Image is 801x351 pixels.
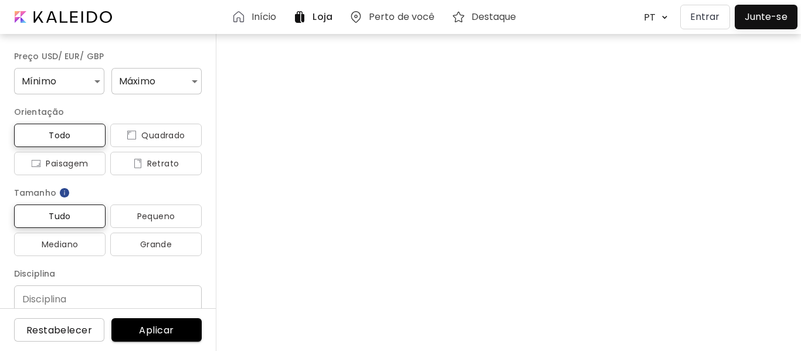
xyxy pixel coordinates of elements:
[14,124,106,147] button: Todo
[111,68,202,94] div: Máximo
[120,209,192,223] span: Pequeno
[349,10,440,24] a: Perto de você
[120,156,192,171] span: Retrato
[293,10,337,24] a: Loja
[23,324,95,336] span: Restabelecer
[120,128,192,142] span: Quadrado
[110,124,202,147] button: iconQuadrado
[14,49,202,63] h6: Preço USD/ EUR/ GBP
[680,5,735,29] a: Entrar
[110,205,202,228] button: Pequeno
[14,186,202,200] h6: Tamanho
[680,5,730,29] button: Entrar
[452,10,521,24] a: Destaque
[690,10,720,24] p: Entrar
[127,131,137,140] img: icon
[110,233,202,256] button: Grande
[638,7,658,28] div: PT
[120,237,192,251] span: Grande
[14,205,106,228] button: Tudo
[232,10,281,24] a: Início
[14,233,106,256] button: Mediano
[14,152,106,175] button: iconPaisagem
[23,156,96,171] span: Paisagem
[121,324,192,336] span: Aplicar
[313,12,332,22] h6: Loja
[59,187,70,199] img: info
[735,5,797,29] a: Junte-se
[110,152,202,175] button: iconRetrato
[23,209,96,223] span: Tudo
[14,68,104,94] div: Mínimo
[23,237,96,251] span: Mediano
[471,12,517,22] h6: Destaque
[23,128,96,142] span: Todo
[369,12,435,22] h6: Perto de você
[14,267,202,281] h6: Disciplina
[14,105,202,119] h6: Orientação
[252,12,277,22] h6: Início
[31,159,41,168] img: icon
[659,12,671,23] img: arrow down
[14,318,104,342] button: Restabelecer
[111,318,202,342] button: Aplicar
[133,159,142,168] img: icon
